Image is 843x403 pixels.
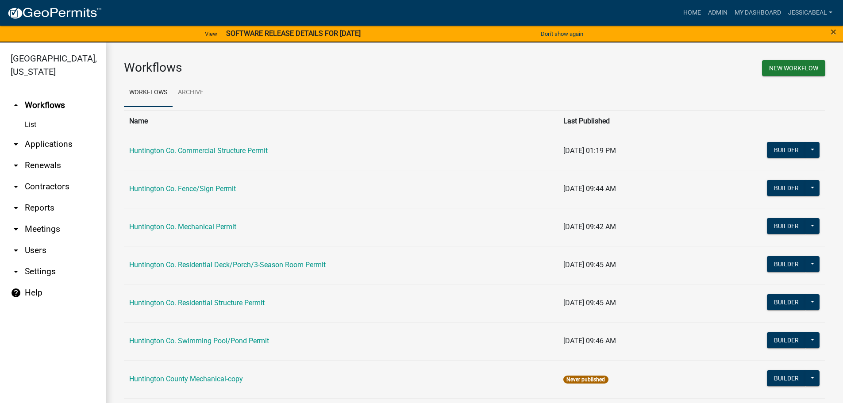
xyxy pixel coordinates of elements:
[129,146,268,155] a: Huntington Co. Commercial Structure Permit
[124,60,468,75] h3: Workflows
[11,160,21,171] i: arrow_drop_down
[124,79,173,107] a: Workflows
[563,146,616,155] span: [DATE] 01:19 PM
[124,110,558,132] th: Name
[173,79,209,107] a: Archive
[831,27,836,37] button: Close
[831,26,836,38] span: ×
[785,4,836,21] a: JessicaBeal
[129,299,265,307] a: Huntington Co. Residential Structure Permit
[704,4,731,21] a: Admin
[11,100,21,111] i: arrow_drop_up
[129,337,269,345] a: Huntington Co. Swimming Pool/Pond Permit
[680,4,704,21] a: Home
[767,180,806,196] button: Builder
[11,139,21,150] i: arrow_drop_down
[563,184,616,193] span: [DATE] 09:44 AM
[11,224,21,234] i: arrow_drop_down
[129,223,236,231] a: Huntington Co. Mechanical Permit
[767,294,806,310] button: Builder
[537,27,587,41] button: Don't show again
[11,181,21,192] i: arrow_drop_down
[563,376,608,384] span: Never published
[563,337,616,345] span: [DATE] 09:46 AM
[129,184,236,193] a: Huntington Co. Fence/Sign Permit
[767,142,806,158] button: Builder
[731,4,785,21] a: My Dashboard
[767,256,806,272] button: Builder
[11,266,21,277] i: arrow_drop_down
[129,375,243,383] a: Huntington County Mechanical-copy
[762,60,825,76] button: New Workflow
[563,299,616,307] span: [DATE] 09:45 AM
[563,223,616,231] span: [DATE] 09:42 AM
[226,29,361,38] strong: SOFTWARE RELEASE DETAILS FOR [DATE]
[201,27,221,41] a: View
[129,261,326,269] a: Huntington Co. Residential Deck/Porch/3-Season Room Permit
[767,218,806,234] button: Builder
[558,110,691,132] th: Last Published
[563,261,616,269] span: [DATE] 09:45 AM
[767,370,806,386] button: Builder
[11,203,21,213] i: arrow_drop_down
[11,288,21,298] i: help
[767,332,806,348] button: Builder
[11,245,21,256] i: arrow_drop_down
